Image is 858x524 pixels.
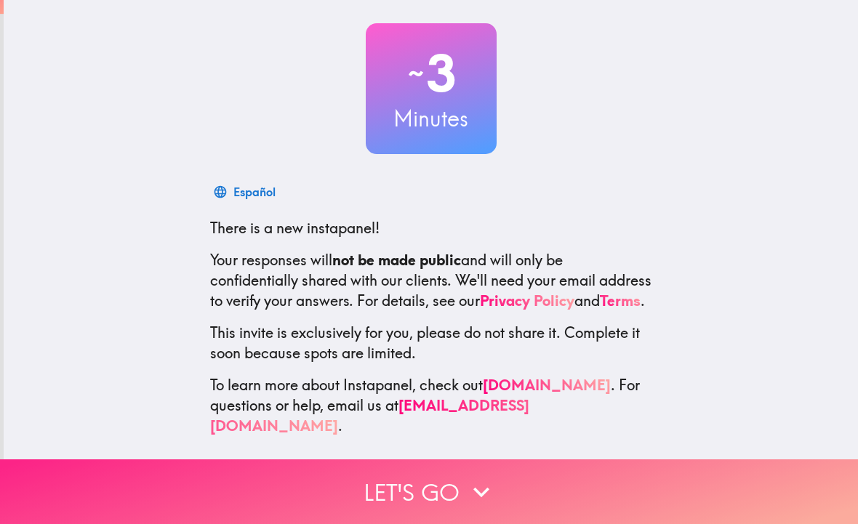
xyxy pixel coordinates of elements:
b: not be made public [332,251,461,269]
a: Terms [600,291,641,310]
h3: Minutes [366,103,497,134]
a: [DOMAIN_NAME] [483,376,611,394]
span: ~ [406,52,426,95]
p: This invite is exclusively for you, please do not share it. Complete it soon because spots are li... [210,323,652,363]
p: To learn more about Instapanel, check out . For questions or help, email us at . [210,375,652,436]
a: Privacy Policy [480,291,574,310]
span: There is a new instapanel! [210,219,380,237]
div: Español [233,182,276,202]
h2: 3 [366,44,497,103]
button: Español [210,177,281,206]
a: [EMAIL_ADDRESS][DOMAIN_NAME] [210,396,529,435]
p: Your responses will and will only be confidentially shared with our clients. We'll need your emai... [210,250,652,311]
